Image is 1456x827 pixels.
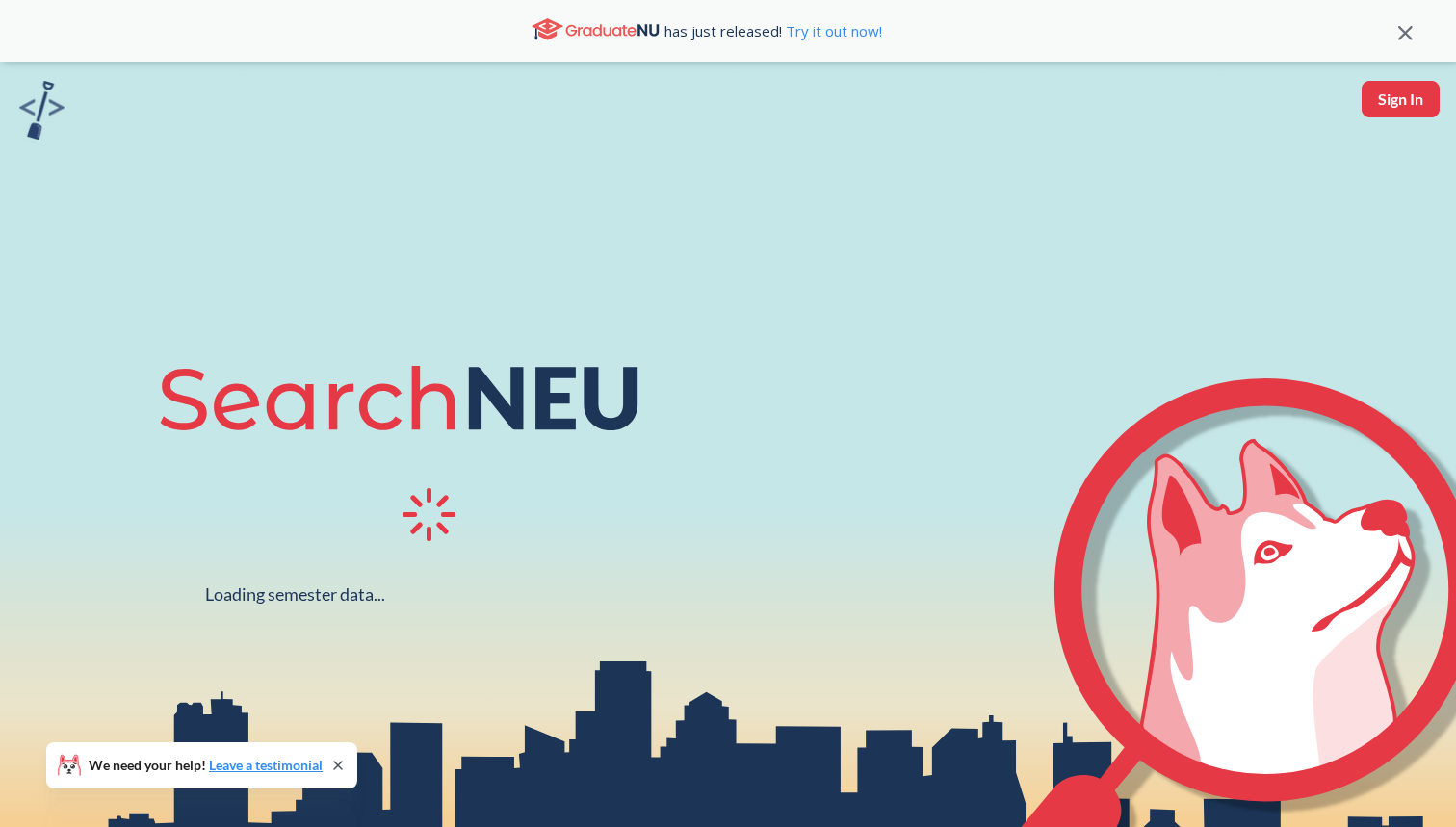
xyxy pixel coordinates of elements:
[205,583,385,606] div: Loading semester data...
[19,81,65,145] a: sandbox logo
[664,20,882,41] span: has just released!
[19,81,65,140] img: sandbox logo
[1362,81,1440,117] button: Sign In
[89,759,323,772] span: We need your help!
[209,757,323,773] a: Leave a testimonial
[782,21,882,40] a: Try it out now!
